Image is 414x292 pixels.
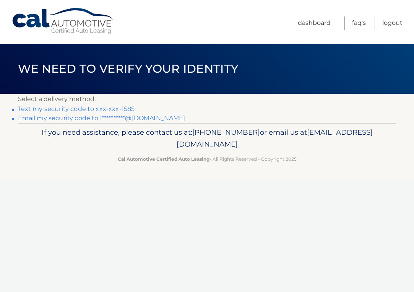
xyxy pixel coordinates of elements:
a: Cal Automotive [11,8,115,35]
strong: Cal Automotive Certified Auto Leasing [118,156,209,162]
p: Select a delivery method: [18,94,396,104]
p: - All Rights Reserved - Copyright 2025 [29,155,385,163]
a: Email my security code to l**********@[DOMAIN_NAME] [18,114,185,122]
a: Dashboard [298,16,331,30]
a: Text my security code to xxx-xxx-1585 [18,105,135,113]
span: [PHONE_NUMBER] [192,128,260,137]
p: If you need assistance, please contact us at: or email us at [29,126,385,151]
span: We need to verify your identity [18,62,239,76]
a: Logout [382,16,403,30]
a: FAQ's [352,16,366,30]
